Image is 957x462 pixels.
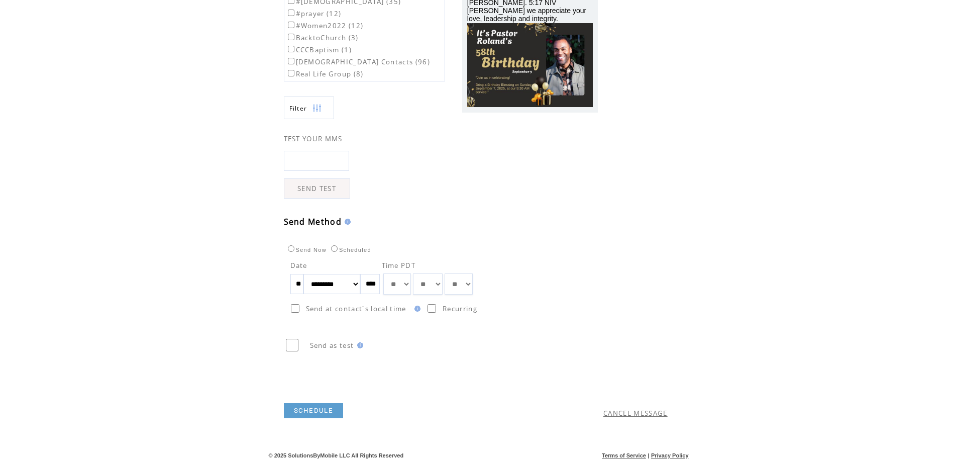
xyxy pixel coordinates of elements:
[603,409,668,418] a: CANCEL MESSAGE
[284,134,343,143] span: TEST YOUR MMS
[286,45,352,54] label: CCCBaptism (1)
[411,306,420,312] img: help.gif
[284,97,334,119] a: Filter
[285,247,327,253] label: Send Now
[310,341,354,350] span: Send as test
[289,104,307,113] span: Show filters
[286,9,342,18] label: #prayer (12)
[288,34,294,40] input: BacktoChurch (3)
[312,97,322,120] img: filters.png
[342,219,351,225] img: help.gif
[443,304,477,313] span: Recurring
[284,216,342,227] span: Send Method
[286,33,359,42] label: BacktoChurch (3)
[286,21,364,30] label: #Women2022 (12)
[331,245,338,252] input: Scheduled
[288,58,294,64] input: [DEMOGRAPHIC_DATA] Contacts (96)
[284,178,350,199] a: SEND TEST
[269,452,404,458] span: © 2025 SolutionsByMobile LLC All Rights Reserved
[651,452,689,458] a: Privacy Policy
[288,10,294,16] input: #prayer (12)
[288,245,294,252] input: Send Now
[286,69,364,78] label: Real Life Group (8)
[290,261,307,270] span: Date
[354,342,363,348] img: help.gif
[648,452,649,458] span: |
[288,70,294,76] input: Real Life Group (8)
[382,261,416,270] span: Time PDT
[329,247,371,253] label: Scheduled
[286,57,431,66] label: [DEMOGRAPHIC_DATA] Contacts (96)
[602,452,646,458] a: Terms of Service
[288,22,294,28] input: #Women2022 (12)
[288,46,294,52] input: CCCBaptism (1)
[306,304,406,313] span: Send at contact`s local time
[284,403,344,418] a: SCHEDULE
